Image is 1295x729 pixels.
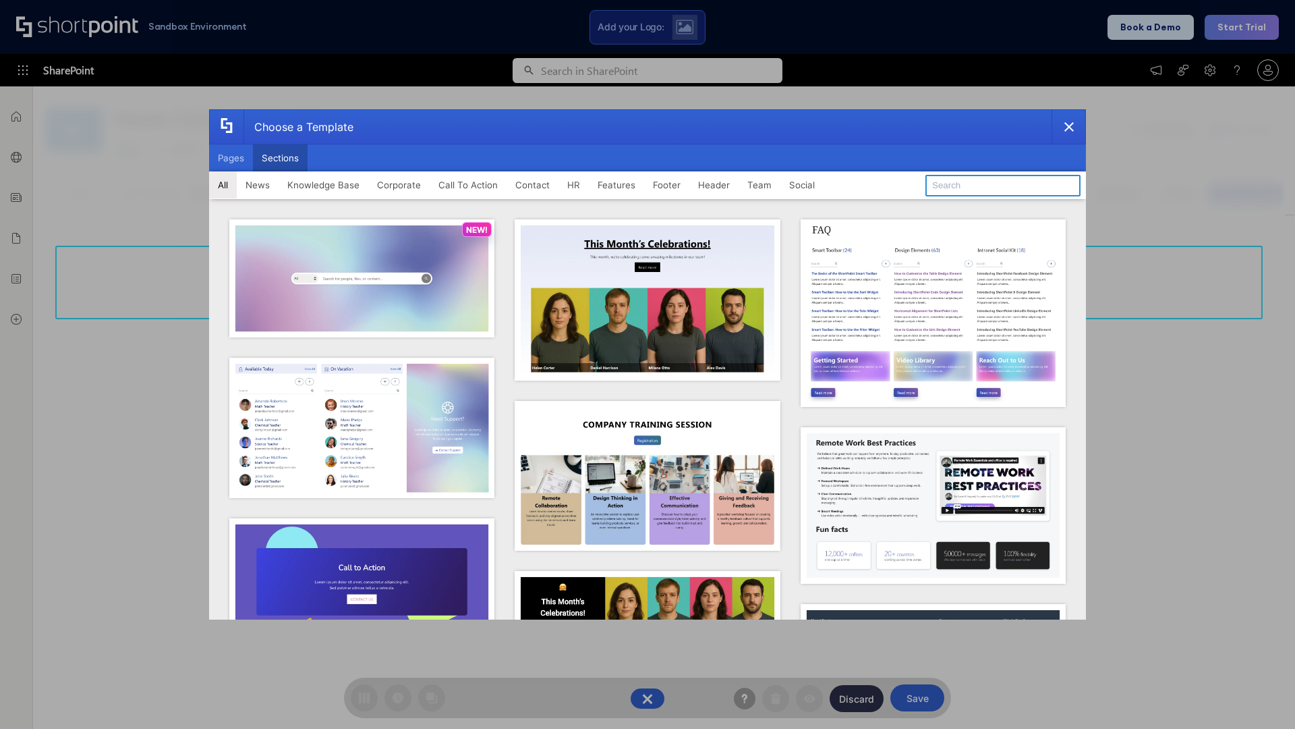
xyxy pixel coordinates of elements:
[780,171,824,198] button: Social
[925,175,1081,196] input: Search
[368,171,430,198] button: Corporate
[589,171,644,198] button: Features
[209,144,253,171] button: Pages
[253,144,308,171] button: Sections
[507,171,558,198] button: Contact
[689,171,739,198] button: Header
[430,171,507,198] button: Call To Action
[237,171,279,198] button: News
[209,171,237,198] button: All
[739,171,780,198] button: Team
[209,109,1086,620] div: template selector
[279,171,368,198] button: Knowledge Base
[1228,664,1295,729] iframe: Chat Widget
[644,171,689,198] button: Footer
[466,225,488,235] p: NEW!
[243,110,353,144] div: Choose a Template
[558,171,589,198] button: HR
